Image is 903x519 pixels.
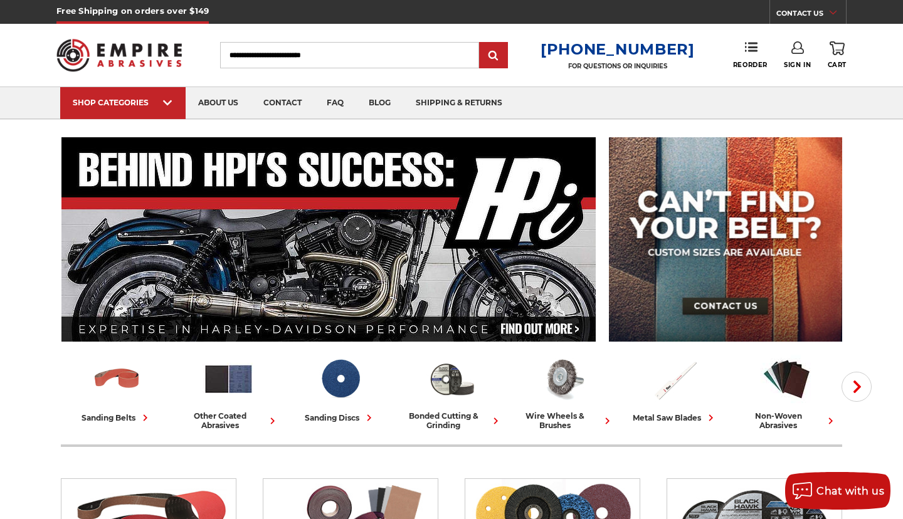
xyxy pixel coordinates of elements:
[609,137,842,342] img: promo banner for custom belts.
[314,87,356,119] a: faq
[537,353,589,405] img: Wire Wheels & Brushes
[401,411,502,430] div: bonded cutting & grinding
[403,87,515,119] a: shipping & returns
[736,411,837,430] div: non-woven abrasives
[512,353,614,430] a: wire wheels & brushes
[305,411,376,424] div: sanding discs
[66,353,167,424] a: sanding belts
[82,411,152,424] div: sanding belts
[784,61,811,69] span: Sign In
[736,353,837,430] a: non-woven abrasives
[426,353,478,405] img: Bonded Cutting & Grinding
[733,61,768,69] span: Reorder
[401,353,502,430] a: bonded cutting & grinding
[177,411,279,430] div: other coated abrasives
[776,6,846,24] a: CONTACT US
[356,87,403,119] a: blog
[633,411,717,424] div: metal saw blades
[186,87,251,119] a: about us
[203,353,255,405] img: Other Coated Abrasives
[314,353,366,405] img: Sanding Discs
[649,353,701,405] img: Metal Saw Blades
[512,411,614,430] div: wire wheels & brushes
[785,472,890,510] button: Chat with us
[177,353,279,430] a: other coated abrasives
[828,41,847,69] a: Cart
[842,372,872,402] button: Next
[733,41,768,68] a: Reorder
[761,353,813,405] img: Non-woven Abrasives
[541,62,695,70] p: FOR QUESTIONS OR INQUIRIES
[251,87,314,119] a: contact
[61,137,596,342] img: Banner for an interview featuring Horsepower Inc who makes Harley performance upgrades featured o...
[56,31,182,80] img: Empire Abrasives
[481,43,506,68] input: Submit
[816,485,884,497] span: Chat with us
[541,40,695,58] a: [PHONE_NUMBER]
[828,61,847,69] span: Cart
[73,98,173,107] div: SHOP CATEGORIES
[289,353,391,424] a: sanding discs
[624,353,726,424] a: metal saw blades
[91,353,143,405] img: Sanding Belts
